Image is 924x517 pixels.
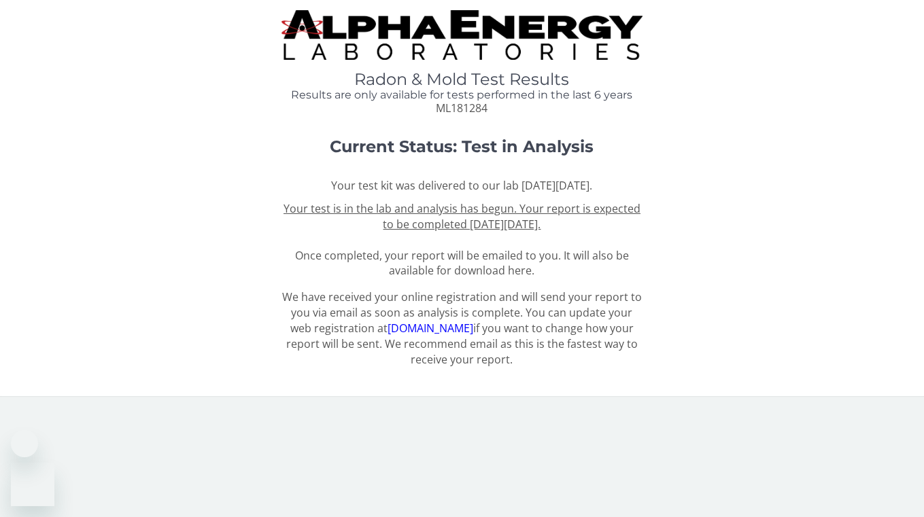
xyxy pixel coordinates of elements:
[281,71,643,88] h1: Radon & Mold Test Results
[281,89,643,101] h4: Results are only available for tests performed in the last 6 years
[436,101,487,115] span: ML181284
[281,178,643,194] p: Your test kit was delivered to our lab [DATE][DATE].
[11,430,38,457] iframe: Close message
[388,321,473,336] a: [DOMAIN_NAME]
[281,10,643,60] img: TightCrop.jpg
[330,137,594,156] strong: Current Status: Test in Analysis
[284,201,640,232] u: Your test is in the lab and analysis has begun. Your report is expected to be completed [DATE][DA...
[284,201,640,278] span: Once completed, your report will be emailed to you. It will also be available for download here.
[281,289,643,367] p: We have received your online registration and will send your report to you via email as soon as a...
[11,463,54,506] iframe: Button to launch messaging window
